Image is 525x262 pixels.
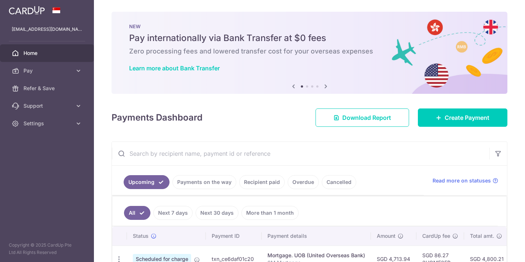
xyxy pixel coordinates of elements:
span: Amount [377,232,395,240]
a: All [124,206,150,220]
span: Create Payment [445,113,489,122]
th: Payment ID [206,226,262,246]
a: Overdue [288,175,319,189]
span: Support [23,102,72,110]
span: Total amt. [470,232,494,240]
h4: Payments Dashboard [112,111,203,124]
a: Learn more about Bank Transfer [129,64,220,72]
span: Refer & Save [23,85,72,92]
span: Download Report [342,113,391,122]
span: CardUp fee [422,232,450,240]
div: Mortgage. UOB (United Overseas Bank) [267,252,365,259]
span: Status [133,232,149,240]
span: Read more on statuses [433,177,491,184]
img: Bank transfer banner [112,12,507,94]
iframe: Opens a widget where you can find more information [478,240,518,258]
a: Next 7 days [153,206,193,220]
p: NEW [129,23,490,29]
h6: Zero processing fees and lowered transfer cost for your overseas expenses [129,47,490,56]
h5: Pay internationally via Bank Transfer at $0 fees [129,32,490,44]
th: Payment details [262,226,371,246]
a: Payments on the way [172,175,236,189]
span: Home [23,49,72,57]
a: Cancelled [322,175,356,189]
a: Upcoming [124,175,169,189]
a: Read more on statuses [433,177,498,184]
a: Next 30 days [196,206,238,220]
img: CardUp [9,6,45,15]
a: More than 1 month [241,206,299,220]
a: Download Report [316,108,409,127]
span: Pay [23,67,72,74]
input: Search by recipient name, payment id or reference [112,142,489,165]
a: Recipient paid [239,175,285,189]
a: Create Payment [418,108,507,127]
span: Settings [23,120,72,127]
p: [EMAIL_ADDRESS][DOMAIN_NAME] [12,26,82,33]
